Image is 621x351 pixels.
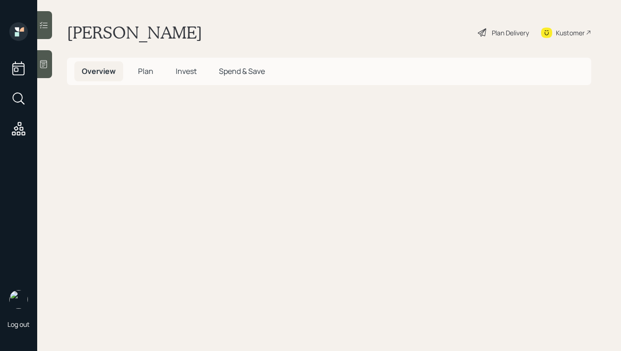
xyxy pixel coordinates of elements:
[176,66,197,76] span: Invest
[82,66,116,76] span: Overview
[492,28,529,38] div: Plan Delivery
[67,22,202,43] h1: [PERSON_NAME]
[7,320,30,329] div: Log out
[556,28,585,38] div: Kustomer
[138,66,153,76] span: Plan
[9,290,28,309] img: hunter_neumayer.jpg
[219,66,265,76] span: Spend & Save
